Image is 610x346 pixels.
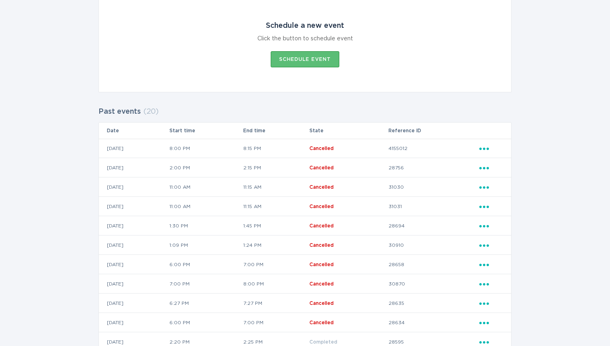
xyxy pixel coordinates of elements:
td: [DATE] [99,255,169,274]
span: Cancelled [309,146,334,151]
th: End time [243,123,309,139]
div: Popover menu [479,183,503,192]
td: 28694 [388,216,479,236]
div: Schedule event [279,57,331,62]
td: 6:00 PM [169,313,243,332]
button: Schedule event [271,51,339,67]
div: Popover menu [479,260,503,269]
div: Schedule a new event [266,21,344,30]
td: 1:30 PM [169,216,243,236]
span: Cancelled [309,243,334,248]
div: Popover menu [479,279,503,288]
tr: 1f60d1ef0d9f4cb3b6247fad632ea0e4 [99,197,511,216]
td: 11:15 AM [243,197,309,216]
tr: 34a113a4d3d14ed2a12cfcdf7c614b66 [99,294,511,313]
span: Cancelled [309,320,334,325]
th: Start time [169,123,243,139]
td: 28635 [388,294,479,313]
td: 4155012 [388,139,479,158]
span: Cancelled [309,204,334,209]
td: [DATE] [99,158,169,177]
th: Date [99,123,169,139]
td: [DATE] [99,197,169,216]
tr: b1da66b0978b4089a803e7b5dc471eb2 [99,313,511,332]
tr: 5d4eced92b5e48b08a4912069bf42f3f [99,274,511,294]
td: 1:45 PM [243,216,309,236]
td: 7:00 PM [243,313,309,332]
td: [DATE] [99,294,169,313]
td: 31030 [388,177,479,197]
span: Cancelled [309,262,334,267]
td: 6:00 PM [169,255,243,274]
td: 7:00 PM [169,274,243,294]
td: 2:00 PM [169,158,243,177]
td: 8:00 PM [169,139,243,158]
th: Reference ID [388,123,479,139]
span: Cancelled [309,185,334,190]
span: ( 20 ) [143,108,159,115]
td: [DATE] [99,177,169,197]
tr: Table Headers [99,123,511,139]
div: Click the button to schedule event [257,34,353,43]
td: 31031 [388,197,479,216]
div: Popover menu [479,221,503,230]
td: 11:00 AM [169,197,243,216]
th: State [309,123,388,139]
td: 6:27 PM [169,294,243,313]
td: [DATE] [99,139,169,158]
div: Popover menu [479,318,503,327]
td: 30870 [388,274,479,294]
div: Popover menu [479,144,503,153]
td: 28658 [388,255,479,274]
tr: 977a8c299a6d4d4bae2186839c9c1f45 [99,216,511,236]
td: 11:00 AM [169,177,243,197]
tr: 1d64236fa6044ac289d4cadc4f348cae [99,139,511,158]
td: 11:15 AM [243,177,309,197]
td: 8:15 PM [243,139,309,158]
td: 30910 [388,236,479,255]
td: 2:15 PM [243,158,309,177]
td: 7:00 PM [243,255,309,274]
td: [DATE] [99,216,169,236]
td: 28756 [388,158,479,177]
td: 28634 [388,313,479,332]
td: [DATE] [99,236,169,255]
div: Popover menu [479,163,503,172]
td: 1:24 PM [243,236,309,255]
div: Popover menu [479,241,503,250]
span: Cancelled [309,223,334,228]
div: Popover menu [479,299,503,308]
tr: 9c94655681404001bb9b6ee5353900cc [99,158,511,177]
span: Cancelled [309,281,334,286]
td: [DATE] [99,313,169,332]
span: Cancelled [309,165,334,170]
td: [DATE] [99,274,169,294]
h2: Past events [98,104,141,119]
td: 7:27 PM [243,294,309,313]
tr: 1a3d54d7fa734022bd43a92e3a28428a [99,177,511,197]
tr: fbf13a2f044d4153897af626148b5b4b [99,255,511,274]
td: 8:00 PM [243,274,309,294]
div: Popover menu [479,202,503,211]
tr: 26f846e47cc84cf084f01c40c005bf56 [99,236,511,255]
span: Completed [309,340,337,344]
td: 1:09 PM [169,236,243,255]
span: Cancelled [309,301,334,306]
